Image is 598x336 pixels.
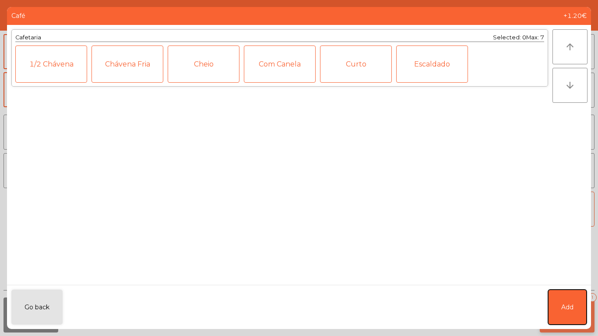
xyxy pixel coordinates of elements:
div: Curto [320,45,392,83]
button: Go back [11,290,63,325]
span: Selected: 0 [493,34,526,41]
span: Add [561,303,573,312]
div: Cheio [168,45,239,83]
i: arrow_upward [565,42,575,52]
button: arrow_upward [552,29,587,64]
div: 1/2 Chávena [15,45,87,83]
span: Max: 7 [526,34,544,41]
i: arrow_downward [565,80,575,91]
span: Café [11,11,25,21]
div: Chávena Fria [91,45,163,83]
button: arrow_downward [552,68,587,103]
div: Escaldado [396,45,468,83]
div: Com Canela [244,45,316,83]
div: Cafetaria [15,33,41,42]
button: Add [548,290,587,325]
span: +1.20€ [563,11,587,21]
